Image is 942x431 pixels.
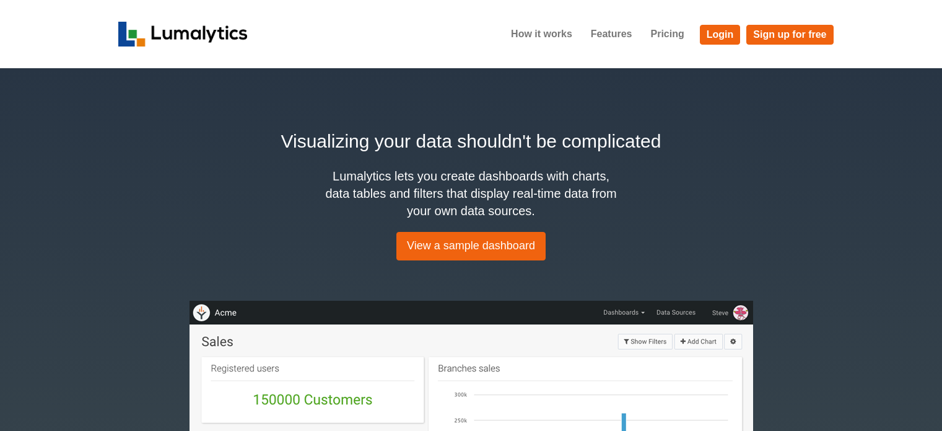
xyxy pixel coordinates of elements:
h2: Visualizing your data shouldn't be complicated [118,127,824,155]
a: Login [700,25,741,45]
a: Sign up for free [746,25,833,45]
a: View a sample dashboard [396,232,546,260]
a: Features [582,19,642,50]
img: logo_v2-f34f87db3d4d9f5311d6c47995059ad6168825a3e1eb260e01c8041e89355404.png [118,22,248,47]
h4: Lumalytics lets you create dashboards with charts, data tables and filters that display real-time... [323,167,620,220]
a: How it works [502,19,582,50]
a: Pricing [641,19,693,50]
